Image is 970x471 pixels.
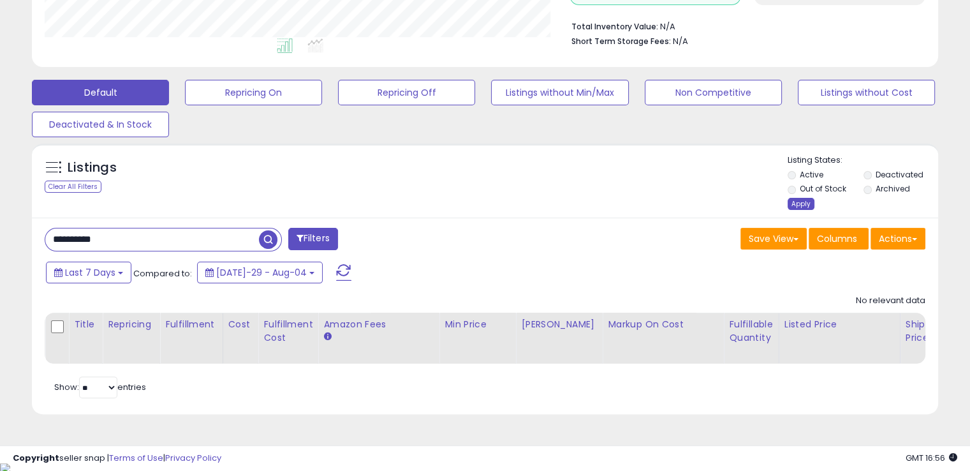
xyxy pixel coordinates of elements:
[871,228,925,250] button: Actions
[875,169,923,180] label: Deactivated
[571,36,671,47] b: Short Term Storage Fees:
[165,452,221,464] a: Privacy Policy
[13,452,59,464] strong: Copyright
[800,183,846,194] label: Out of Stock
[68,159,117,177] h5: Listings
[13,452,221,465] div: seller snap | |
[571,18,916,33] li: N/A
[603,313,724,364] th: The percentage added to the cost of goods (COGS) that forms the calculator for Min & Max prices.
[228,318,253,331] div: Cost
[906,452,957,464] span: 2025-08-12 16:56 GMT
[45,181,101,193] div: Clear All Filters
[323,331,331,343] small: Amazon Fees.
[809,228,869,250] button: Columns
[788,198,814,210] div: Apply
[788,154,938,167] p: Listing States:
[46,262,131,283] button: Last 7 Days
[108,318,154,331] div: Repricing
[323,318,434,331] div: Amazon Fees
[740,228,807,250] button: Save View
[784,318,895,331] div: Listed Price
[288,228,338,250] button: Filters
[856,295,925,307] div: No relevant data
[165,318,217,331] div: Fulfillment
[32,112,169,137] button: Deactivated & In Stock
[571,21,658,32] b: Total Inventory Value:
[54,381,146,393] span: Show: entries
[338,80,475,105] button: Repricing Off
[216,266,307,279] span: [DATE]-29 - Aug-04
[65,266,115,279] span: Last 7 Days
[800,169,823,180] label: Active
[906,318,931,345] div: Ship Price
[133,267,192,280] span: Compared to:
[263,318,312,345] div: Fulfillment Cost
[185,80,322,105] button: Repricing On
[32,80,169,105] button: Default
[645,80,782,105] button: Non Competitive
[109,452,163,464] a: Terms of Use
[673,35,688,47] span: N/A
[817,232,857,245] span: Columns
[798,80,935,105] button: Listings without Cost
[521,318,597,331] div: [PERSON_NAME]
[197,262,323,283] button: [DATE]-29 - Aug-04
[608,318,718,331] div: Markup on Cost
[74,318,97,331] div: Title
[729,318,773,345] div: Fulfillable Quantity
[445,318,510,331] div: Min Price
[491,80,628,105] button: Listings without Min/Max
[875,183,909,194] label: Archived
